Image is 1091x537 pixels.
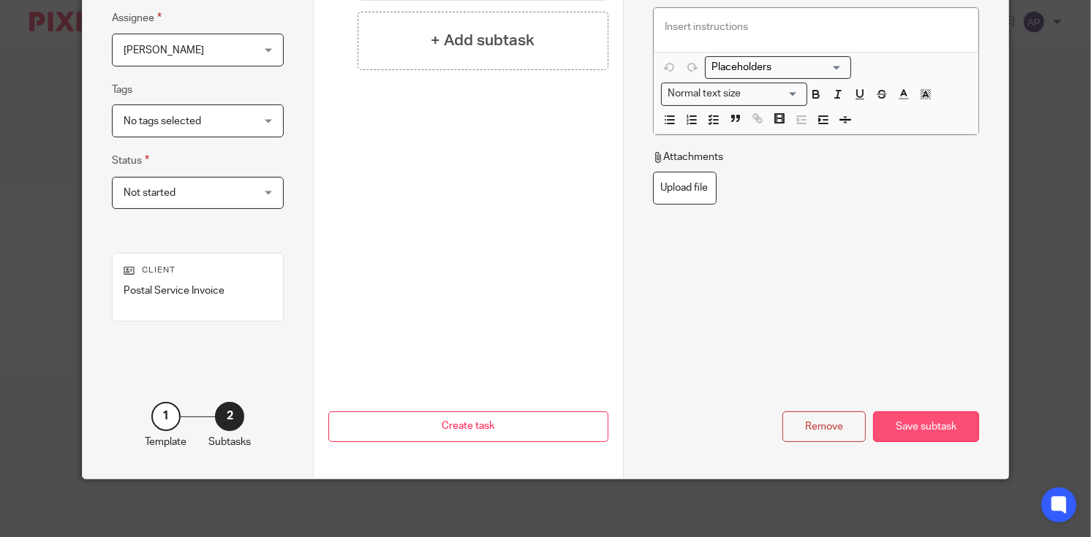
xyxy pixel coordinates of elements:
div: 1 [151,402,181,431]
p: Subtasks [208,435,251,449]
span: Normal text size [665,86,744,102]
div: Search for option [661,83,807,105]
span: No tags selected [124,116,201,126]
div: Text styles [661,83,807,105]
div: Search for option [705,56,851,79]
div: 2 [215,402,244,431]
label: Tags [112,83,132,97]
span: Not started [124,188,175,198]
input: Search for option [707,60,842,75]
div: Remove [782,411,866,443]
p: Postal Service Invoice [124,283,273,298]
div: Placeholders [705,56,851,79]
p: Attachments [653,150,724,164]
div: Save subtask [873,411,979,443]
p: Client [124,264,273,276]
h4: + Add subtask [431,29,535,52]
span: [PERSON_NAME] [124,45,204,56]
label: Status [112,152,149,169]
p: Template [145,435,186,449]
label: Assignee [112,9,162,26]
label: Upload file [653,172,717,205]
input: Search for option [745,86,798,102]
button: Create task [328,411,608,443]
